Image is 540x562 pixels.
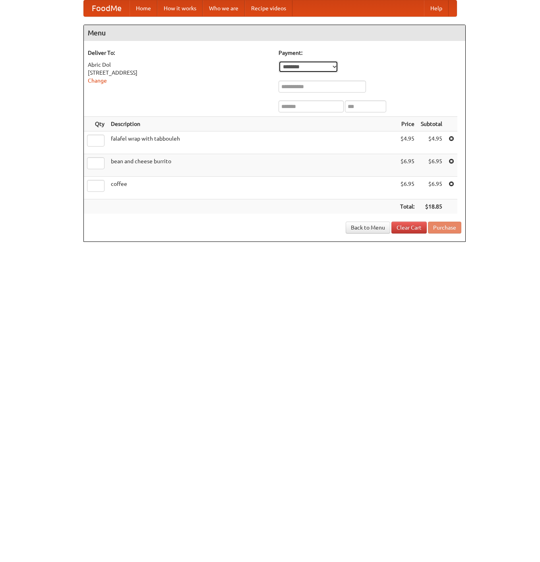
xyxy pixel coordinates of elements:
td: coffee [108,177,397,199]
button: Purchase [428,222,461,234]
div: Abric Dol [88,61,271,69]
th: Description [108,117,397,131]
a: Home [130,0,157,16]
a: Change [88,77,107,84]
h4: Menu [84,25,465,41]
a: Help [424,0,449,16]
td: $4.95 [418,131,445,154]
td: $6.95 [397,177,418,199]
td: $6.95 [418,154,445,177]
th: Price [397,117,418,131]
th: Qty [84,117,108,131]
h5: Deliver To: [88,49,271,57]
h5: Payment: [279,49,461,57]
td: $6.95 [418,177,445,199]
th: Total: [397,199,418,214]
th: $18.85 [418,199,445,214]
a: Clear Cart [391,222,427,234]
a: Who we are [203,0,245,16]
a: Back to Menu [346,222,390,234]
td: $4.95 [397,131,418,154]
a: FoodMe [84,0,130,16]
div: [STREET_ADDRESS] [88,69,271,77]
th: Subtotal [418,117,445,131]
td: bean and cheese burrito [108,154,397,177]
td: falafel wrap with tabbouleh [108,131,397,154]
a: How it works [157,0,203,16]
a: Recipe videos [245,0,292,16]
td: $6.95 [397,154,418,177]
